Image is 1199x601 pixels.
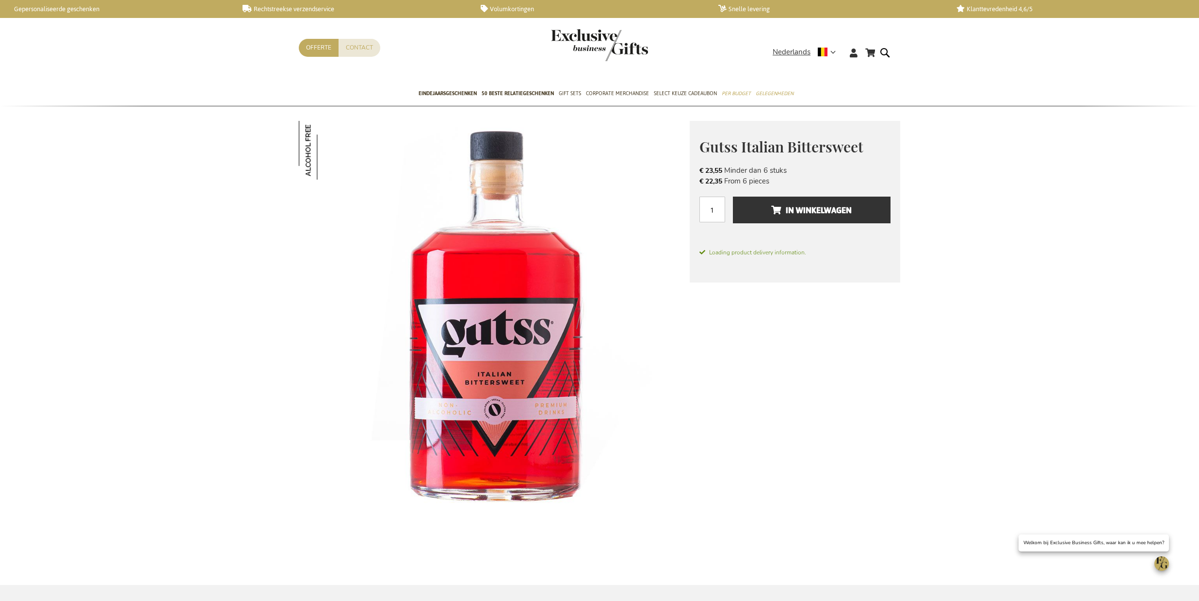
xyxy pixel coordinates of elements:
a: Gepersonaliseerde geschenken [5,5,227,13]
span: Nederlands [773,47,810,58]
button: In Winkelwagen [733,197,891,223]
span: Eindejaarsgeschenken [419,88,477,99]
input: Aantal [699,197,725,222]
span: 50 beste relatiegeschenken [482,88,554,99]
img: Exclusive Business gifts logo [551,29,648,61]
li: Minder dan 6 stuks [699,165,891,176]
img: Gutss Italian Bittersweet [299,121,690,512]
a: Gutss Italian Bittersweet [496,517,539,564]
a: Gutss Italian Bittersweet [543,517,585,564]
span: Gelegenheden [756,88,794,99]
span: Corporate Merchandise [586,88,649,99]
a: Offerte [299,39,339,57]
span: Select Keuze Cadeaubon [654,88,717,99]
span: In Winkelwagen [771,202,852,218]
a: Contact [339,39,380,57]
a: Klanttevredenheid 4,6/5 [956,5,1179,13]
a: store logo [551,29,599,61]
span: Gift Sets [559,88,581,99]
a: Gutss Italian Bittersweet [450,517,492,564]
span: € 22,35 [699,177,722,186]
div: Nederlands [773,47,842,58]
a: Rechtstreekse verzendservice [243,5,465,13]
span: Gutss Italian Bittersweet [699,137,863,156]
span: Per Budget [722,88,751,99]
img: Gutss Italian Bittersweet [299,121,357,180]
li: From 6 pieces [699,176,891,186]
a: Volumkortingen [481,5,703,13]
a: Snelle levering [718,5,940,13]
span: Loading product delivery information. [699,248,891,257]
span: € 23,55 [699,166,722,175]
